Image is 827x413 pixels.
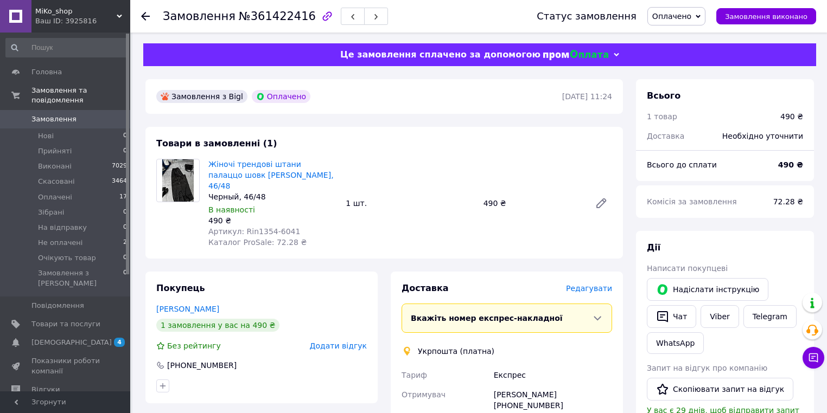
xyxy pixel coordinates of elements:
span: [DEMOGRAPHIC_DATA] [31,338,112,347]
span: 0 [123,131,127,141]
span: На відправку [38,223,87,233]
button: Чат з покупцем [803,347,824,369]
span: Отримувач [402,390,446,399]
span: Виконані [38,162,72,171]
span: 0 [123,268,127,288]
div: Замовлення з Bigl [156,90,247,103]
input: Пошук [5,38,128,57]
span: Артикул: Rin1354-6041 [208,227,300,236]
span: Це замовлення сплачено за допомогою [340,49,540,60]
button: Замовлення виконано [716,8,816,24]
img: Жіночі трендові штани палаццо шовк армані Чорний, 46/48 [162,159,194,202]
div: Повернутися назад [141,11,150,22]
span: Скасовані [38,177,75,186]
span: №361422416 [239,10,316,23]
span: Вкажіть номер експрес-накладної [411,314,563,322]
span: 0 [123,253,127,263]
div: 490 ₴ [780,111,803,122]
span: Товари та послуги [31,319,100,329]
span: Комісія за замовлення [647,197,737,206]
span: Без рейтингу [167,341,221,350]
div: Необхідно уточнити [716,124,810,148]
div: 490 ₴ [479,196,586,211]
a: Редагувати [590,192,612,214]
span: Редагувати [566,284,612,293]
span: В наявності [208,205,255,214]
span: 0 [123,208,127,217]
div: 1 шт. [341,196,479,211]
span: Оплачені [38,192,72,202]
span: 2 [123,238,127,248]
span: Покупець [156,283,205,293]
span: Каталог ProSale: 72.28 ₴ [208,238,307,247]
a: Telegram [743,305,797,328]
b: 490 ₴ [778,160,803,169]
div: Статус замовлення [537,11,637,22]
a: [PERSON_NAME] [156,305,219,313]
span: Товари в замовленні (1) [156,138,277,149]
button: Чат [647,305,696,328]
span: 0 [123,223,127,233]
span: Замовлення та повідомлення [31,86,130,105]
a: WhatsApp [647,332,704,354]
span: 1 товар [647,112,677,121]
div: Експрес [492,365,614,385]
div: [PHONE_NUMBER] [166,360,238,371]
div: Оплачено [252,90,310,103]
span: Нові [38,131,54,141]
div: Укрпошта (платна) [415,346,497,357]
time: [DATE] 11:24 [562,92,612,101]
span: Доставка [402,283,449,293]
div: Черный, 46/48 [208,191,337,202]
span: 17 [119,192,127,202]
span: Написати покупцеві [647,264,728,273]
span: Прийняті [38,146,72,156]
span: Замовлення [163,10,236,23]
span: Замовлення з [PERSON_NAME] [38,268,123,288]
button: Скопіювати запит на відгук [647,378,793,401]
span: Не оплачені [38,238,82,248]
span: Очікують товар [38,253,96,263]
div: Ваш ID: 3925816 [35,16,130,26]
span: 72.28 ₴ [773,197,803,206]
div: 1 замовлення у вас на 490 ₴ [156,319,279,332]
span: 7029 [112,162,127,171]
span: Всього до сплати [647,160,717,169]
button: Надіслати інструкцію [647,278,768,301]
a: Жіночі трендові штани палаццо шовк [PERSON_NAME], 46/48 [208,160,334,190]
span: 3464 [112,177,127,186]
span: 0 [123,146,127,156]
a: Viber [701,305,739,328]
span: Додати відгук [310,341,367,350]
img: evopay logo [543,50,608,60]
span: Замовлення [31,114,77,124]
span: 4 [114,338,125,347]
span: Зібрані [38,208,64,217]
span: Показники роботи компанії [31,356,100,376]
span: Запит на відгук про компанію [647,364,767,372]
div: 490 ₴ [208,215,337,226]
span: Замовлення виконано [725,12,807,21]
span: Доставка [647,132,684,140]
span: Повідомлення [31,301,84,311]
span: Дії [647,242,660,253]
span: MiKo_shop [35,7,117,16]
span: Головна [31,67,62,77]
span: Тариф [402,371,427,379]
span: Всього [647,91,680,101]
span: Відгуки [31,385,60,395]
span: Оплачено [652,12,691,21]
